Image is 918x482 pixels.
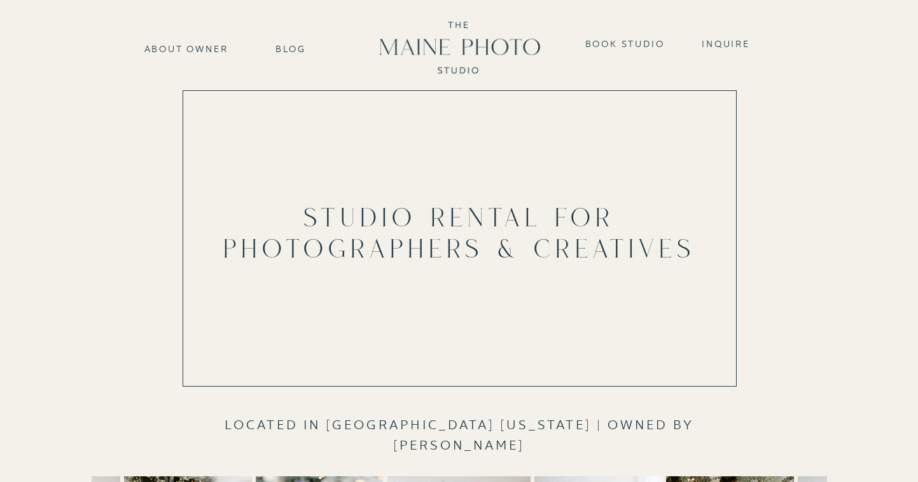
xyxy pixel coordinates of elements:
a: Blog [259,42,323,53]
video: Your browser does not support the video tag. [190,95,729,380]
a: about Owner [140,42,233,53]
a: Book Studio [581,37,669,48]
a: Inquire [694,37,758,48]
h1: Studio Rental for Photographers & Creatives [183,202,736,306]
